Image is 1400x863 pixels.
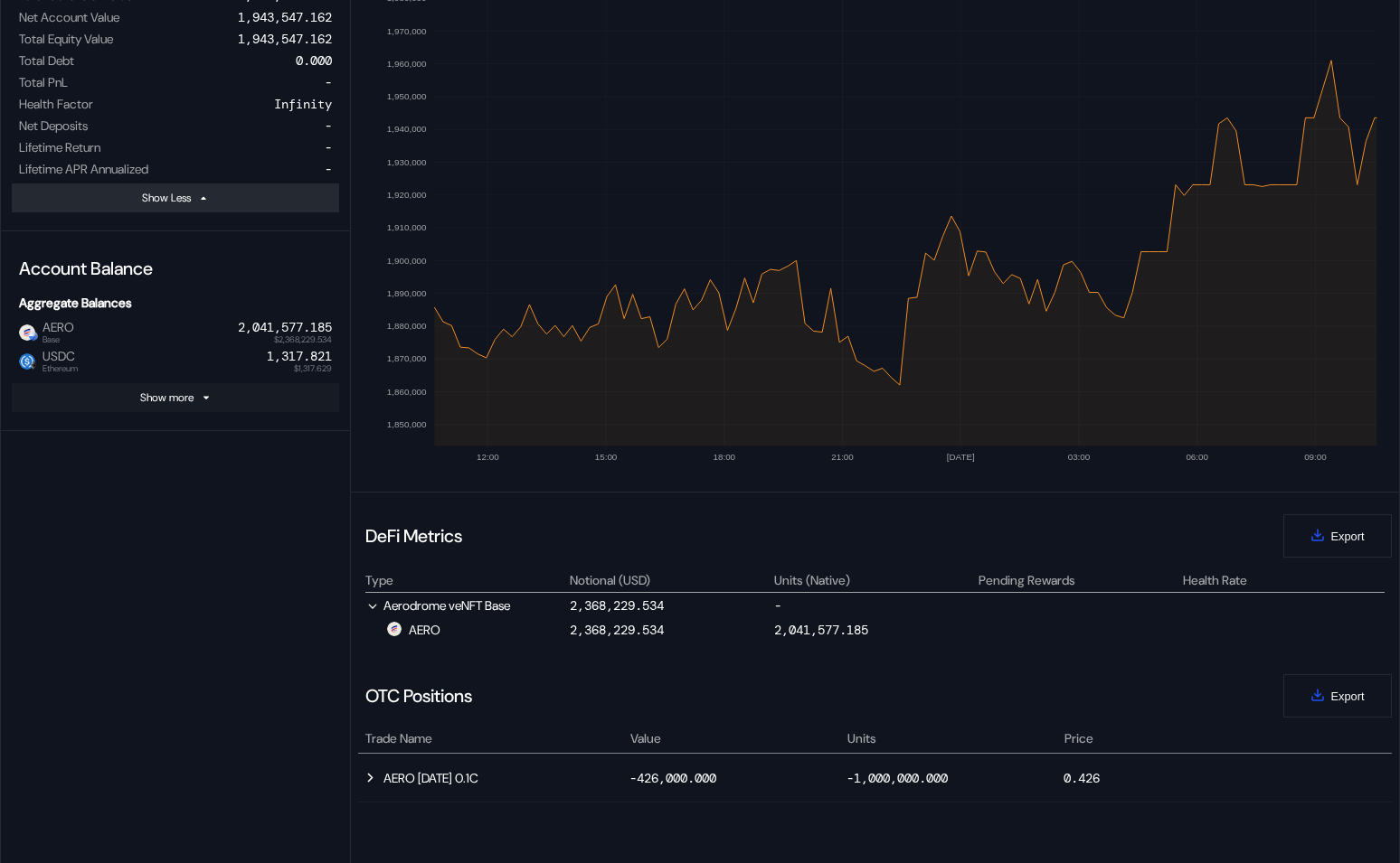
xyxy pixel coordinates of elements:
[19,117,88,134] div: Net Deposits
[267,349,332,364] div: 1,317.821
[570,622,664,638] div: 2,368,229.534
[1283,674,1392,718] button: Export
[387,256,427,266] text: 1,900,000
[387,419,427,429] text: 1,850,000
[296,52,332,69] div: 0.000
[142,191,191,205] div: Show Less
[1064,770,1100,786] div: 0.426
[43,364,78,373] span: Ethereum
[365,572,393,588] div: Type
[387,91,427,101] text: 1,950,000
[387,124,427,134] text: 1,940,000
[1331,689,1365,703] span: Export
[847,729,876,748] span: Units
[238,320,332,335] div: 2,041,577.185
[979,572,1075,588] div: Pending Rewards
[19,324,35,341] img: token.png
[831,452,854,462] text: 21:00
[595,452,618,462] text: 15:00
[1183,572,1247,588] div: Health Rate
[325,117,332,134] div: -
[387,622,402,636] img: token.png
[630,729,661,748] span: Value
[19,139,100,155] div: Lifetime Return
[774,596,976,614] div: -
[12,183,339,212] button: Show Less
[140,390,194,405] div: Show more
[19,31,113,47] div: Total Equity Value
[713,452,735,462] text: 18:00
[325,139,332,155] div: -
[947,452,975,462] text: [DATE]
[29,361,38,370] img: svg+xml,%3c
[1064,729,1093,748] span: Price
[365,596,567,614] div: Aerodrome veNFT Base
[19,52,74,69] div: Total Debt
[477,452,499,462] text: 12:00
[294,364,332,373] span: $1,317.629
[383,770,478,786] div: AERO [DATE] 0.1C
[387,622,440,638] div: AERO
[274,335,332,344] span: $2,368,229.534
[1331,530,1365,543] span: Export
[238,31,332,47] div: 1,943,547.162
[19,9,119,25] div: Net Account Value
[387,26,427,36] text: 1,970,000
[365,684,472,708] div: OTC Positions
[387,222,427,232] text: 1,910,000
[43,335,74,344] span: Base
[325,161,332,177] div: -
[387,288,427,298] text: 1,890,000
[19,96,93,112] div: Health Factor
[365,524,462,548] div: DeFi Metrics
[325,74,332,90] div: -
[12,249,339,287] div: Account Balance
[19,353,35,370] img: usdc.png
[387,353,427,363] text: 1,870,000
[570,597,664,614] div: 2,368,229.534
[570,572,650,588] div: Notional (USD)
[365,729,432,748] span: Trade Name
[29,332,38,341] img: base-BpWWO12p.svg
[35,349,78,372] span: USDC
[1283,514,1392,558] button: Export
[847,770,948,786] div: -1,000,000.000
[387,387,427,397] text: 1,860,000
[387,321,427,331] text: 1,880,000
[35,320,74,343] span: AERO
[387,157,427,167] text: 1,930,000
[1304,452,1327,462] text: 09:00
[774,572,850,588] div: Units (Native)
[387,190,427,200] text: 1,920,000
[1186,452,1208,462] text: 06:00
[19,74,68,90] div: Total PnL
[629,770,716,786] div: -426,000.000
[12,287,339,318] div: Aggregate Balances
[774,622,868,638] div: 2,041,577.185
[387,59,427,69] text: 1,960,000
[12,383,339,412] button: Show more
[238,9,332,25] div: 1,943,547.162
[274,96,332,112] div: Infinity
[1068,452,1091,462] text: 03:00
[19,161,148,177] div: Lifetime APR Annualized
